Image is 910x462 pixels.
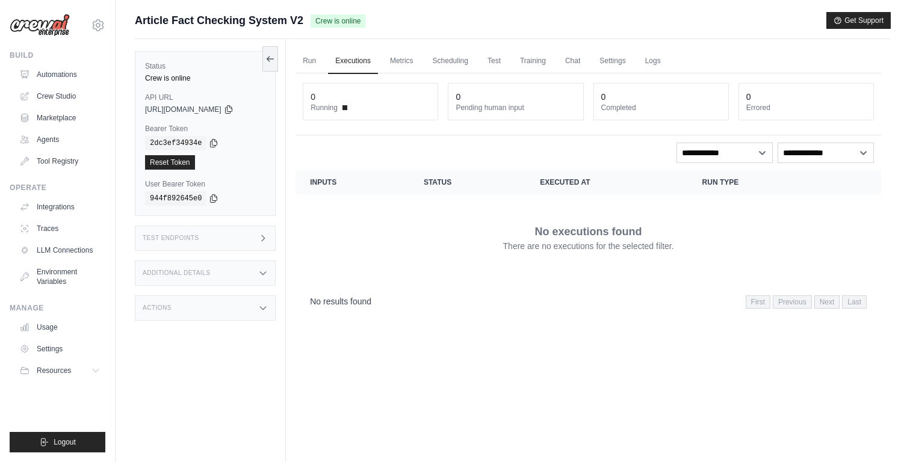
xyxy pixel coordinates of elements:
[14,197,105,217] a: Integrations
[311,103,338,112] span: Running
[513,49,553,74] a: Training
[145,191,206,206] code: 944f892645e0
[480,49,508,74] a: Test
[601,91,606,103] div: 0
[296,170,409,194] th: Inputs
[842,295,867,309] span: Last
[746,103,866,112] dt: Errored
[535,223,642,240] p: No executions found
[10,183,105,192] div: Operate
[826,12,891,29] button: Get Support
[688,170,822,194] th: Run Type
[746,91,751,103] div: 0
[10,51,105,60] div: Build
[558,49,587,74] a: Chat
[850,404,910,462] div: 聊天小组件
[14,130,105,149] a: Agents
[145,73,265,83] div: Crew is online
[638,49,668,74] a: Logs
[14,262,105,291] a: Environment Variables
[14,339,105,359] a: Settings
[14,241,105,260] a: LLM Connections
[601,103,721,112] dt: Completed
[746,295,770,309] span: First
[54,437,76,447] span: Logout
[10,432,105,452] button: Logout
[145,105,221,114] span: [URL][DOMAIN_NAME]
[592,49,633,74] a: Settings
[37,366,71,375] span: Resources
[14,318,105,337] a: Usage
[143,269,210,277] h3: Additional Details
[310,295,371,307] p: No results found
[296,49,323,74] a: Run
[14,65,105,84] a: Automations
[311,91,315,103] div: 0
[14,152,105,171] a: Tool Registry
[14,108,105,128] a: Marketplace
[296,170,881,316] section: Crew executions table
[328,49,378,74] a: Executions
[145,61,265,71] label: Status
[456,103,575,112] dt: Pending human input
[10,303,105,313] div: Manage
[143,304,172,312] h3: Actions
[145,136,206,150] code: 2dc3ef34934e
[311,14,365,28] span: Crew is online
[296,286,881,316] nav: Pagination
[814,295,840,309] span: Next
[145,179,265,189] label: User Bearer Token
[773,295,812,309] span: Previous
[503,240,674,252] p: There are no executions for the selected filter.
[145,155,195,170] a: Reset Token
[525,170,687,194] th: Executed at
[145,93,265,102] label: API URL
[14,87,105,106] a: Crew Studio
[383,49,421,74] a: Metrics
[10,14,70,37] img: Logo
[850,404,910,462] iframe: Chat Widget
[145,124,265,134] label: Bearer Token
[746,295,867,309] nav: Pagination
[426,49,475,74] a: Scheduling
[14,219,105,238] a: Traces
[409,170,525,194] th: Status
[14,361,105,380] button: Resources
[143,235,199,242] h3: Test Endpoints
[135,12,303,29] span: Article Fact Checking System V2
[456,91,460,103] div: 0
